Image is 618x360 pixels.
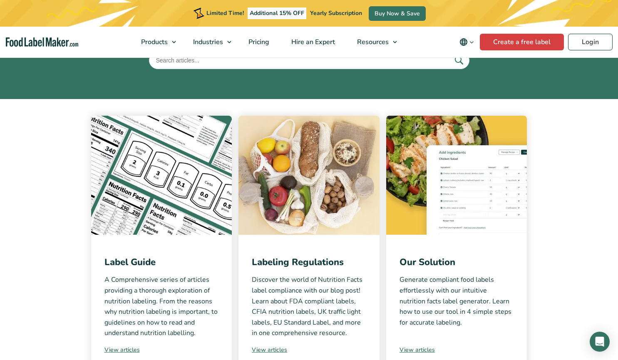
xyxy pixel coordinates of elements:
[346,27,401,57] a: Resources
[369,6,426,21] a: Buy Now & Save
[191,37,224,47] span: Industries
[149,52,469,69] input: Search articles...
[6,37,78,47] a: Food Label Maker homepage
[130,27,180,57] a: Products
[182,27,236,57] a: Industries
[480,34,564,50] a: Create a free label
[246,37,270,47] span: Pricing
[454,34,480,50] button: Change language
[289,37,336,47] span: Hire an Expert
[568,34,613,50] a: Login
[91,116,232,235] img: different formats of nutrition facts labels
[252,256,344,268] a: Labeling Regulations
[280,27,344,57] a: Hire an Expert
[238,116,380,235] img: various healthy food items
[590,332,610,352] div: Open Intercom Messenger
[400,275,514,328] p: Generate compliant food labels effortlessly with our intuitive nutrition facts label generator. L...
[386,116,527,235] img: recipe showing ingredients and quantities of a chicken salad
[206,9,244,17] span: Limited Time!
[400,345,514,354] a: View articles
[104,345,219,354] a: View articles
[104,275,219,339] p: A Comprehensive series of articles providing a thorough exploration of nutrition labeling. From t...
[355,37,390,47] span: Resources
[252,275,366,339] p: Discover the world of Nutrition Facts label compliance with our blog post! Learn about FDA compli...
[248,7,306,19] span: Additional 15% OFF
[104,256,156,268] a: Label Guide
[238,27,278,57] a: Pricing
[252,345,366,354] a: View articles
[139,37,169,47] span: Products
[310,9,362,17] span: Yearly Subscription
[400,256,455,268] a: Our Solution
